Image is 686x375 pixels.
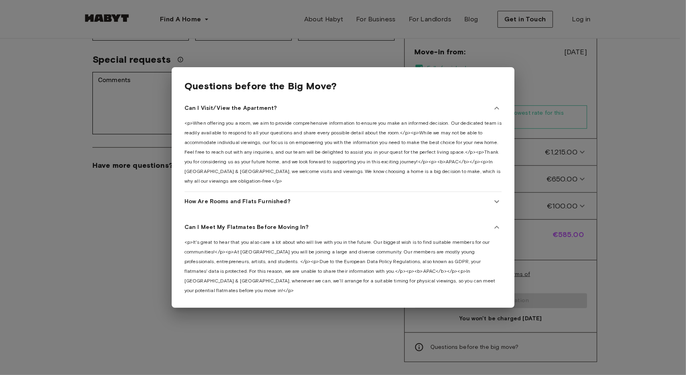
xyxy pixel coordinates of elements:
span: Can I Meet My Flatmates Before Moving In? [184,223,309,231]
span: <p>When offering you a room, we aim to provide comprehensive information to ensure you make an in... [184,120,502,184]
span: Questions before the Big Move? [184,80,502,92]
span: Can I Visit/View the Apartment? [184,104,277,112]
div: Can I Meet My Flatmates Before Moving In? [184,218,502,237]
span: How Are Rooms and Flats Furnished? [184,198,291,206]
div: How Are Rooms and Flats Furnished? [184,192,502,211]
span: <p>It's great to hear that you also care a lot about who will live with you in the future. Our bi... [184,239,496,293]
div: Can I Visit/View the Apartment? [184,99,502,118]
